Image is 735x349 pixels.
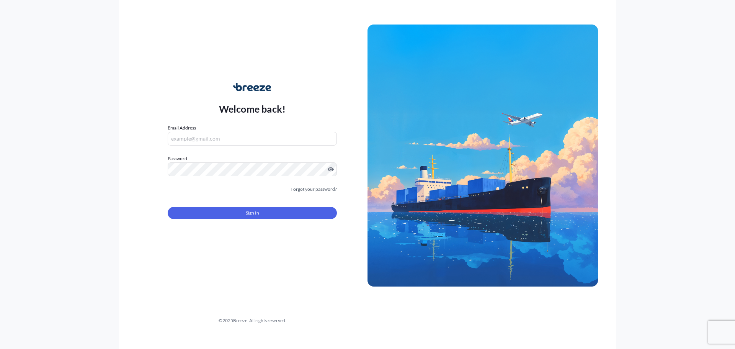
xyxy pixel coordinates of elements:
a: Forgot your password? [291,185,337,193]
label: Email Address [168,124,196,132]
div: © 2025 Breeze. All rights reserved. [137,317,367,324]
button: Sign In [168,207,337,219]
input: example@gmail.com [168,132,337,146]
button: Show password [328,166,334,172]
img: Ship illustration [367,25,598,287]
span: Sign In [246,209,259,217]
label: Password [168,155,337,162]
p: Welcome back! [219,103,286,115]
